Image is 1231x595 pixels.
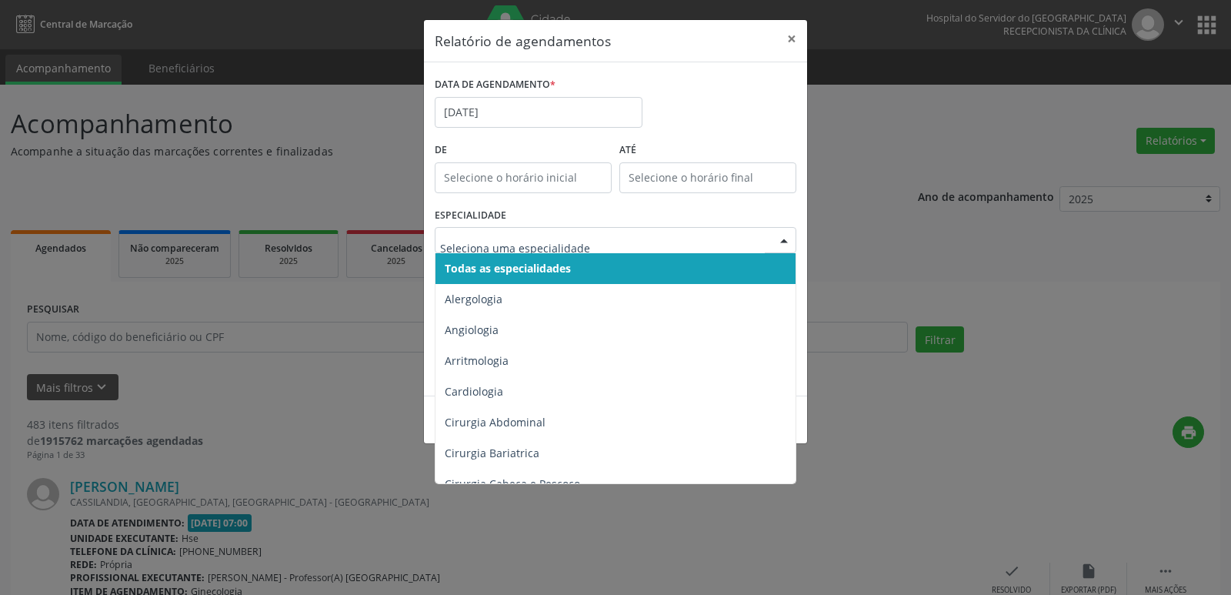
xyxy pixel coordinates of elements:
h5: Relatório de agendamentos [435,31,611,51]
button: Close [776,20,807,58]
label: DATA DE AGENDAMENTO [435,73,555,97]
input: Seleciona uma especialidade [440,232,765,263]
span: Cirurgia Cabeça e Pescoço [445,476,580,491]
span: Cirurgia Bariatrica [445,446,539,460]
span: Arritmologia [445,353,509,368]
label: De [435,139,612,162]
span: Todas as especialidades [445,261,571,276]
label: ESPECIALIDADE [435,204,506,228]
input: Selecione uma data ou intervalo [435,97,642,128]
input: Selecione o horário inicial [435,162,612,193]
span: Alergologia [445,292,502,306]
span: Angiologia [445,323,499,337]
input: Selecione o horário final [619,162,796,193]
span: Cirurgia Abdominal [445,415,545,430]
span: Cardiologia [445,384,503,399]
label: ATÉ [619,139,796,162]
